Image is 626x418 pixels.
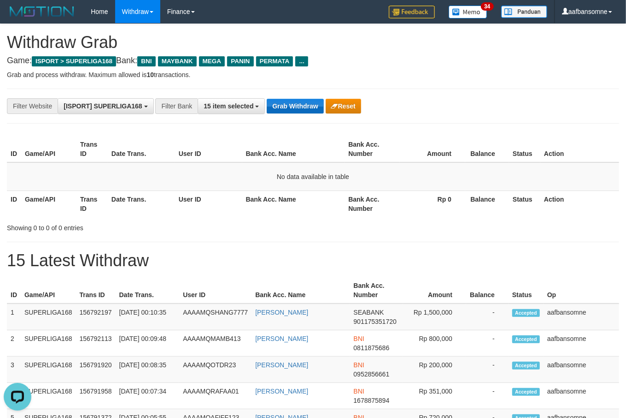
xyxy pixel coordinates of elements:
td: 156791920 [76,357,116,383]
button: Grab Withdraw [267,99,323,113]
td: AAAAMQRAFAA01 [179,383,252,409]
a: [PERSON_NAME] [255,335,308,342]
td: SUPERLIGA168 [21,383,76,409]
td: aafbansomne [544,383,619,409]
p: Grab and process withdraw. Maximum allowed is transactions. [7,70,619,79]
button: Open LiveChat chat widget [4,4,31,31]
td: - [466,383,509,409]
strong: 10 [146,71,154,78]
td: [DATE] 00:09:48 [116,330,180,357]
th: ID [7,191,21,217]
td: SUPERLIGA168 [21,304,76,330]
th: Date Trans. [108,136,175,162]
td: [DATE] 00:07:34 [116,383,180,409]
button: 15 item selected [198,98,265,114]
span: MEGA [199,56,225,66]
th: Op [544,277,619,304]
td: - [466,357,509,383]
h1: Withdraw Grab [7,33,619,52]
div: Showing 0 to 0 of 0 entries [7,220,254,233]
span: BNI [137,56,155,66]
span: Accepted [512,309,540,317]
th: Status [509,136,540,162]
span: Copy 0811875686 to clipboard [354,344,390,352]
th: Trans ID [76,136,108,162]
span: 34 [481,2,493,11]
td: AAAAMQSHANG7777 [179,304,252,330]
div: Filter Website [7,98,58,114]
button: Reset [326,99,361,113]
th: User ID [175,136,242,162]
th: Game/API [21,191,76,217]
th: Bank Acc. Number [345,136,400,162]
span: PANIN [227,56,253,66]
td: Rp 1,500,000 [403,304,466,330]
span: Accepted [512,388,540,396]
td: Rp 800,000 [403,330,466,357]
span: BNI [354,335,364,342]
a: [PERSON_NAME] [255,388,308,395]
span: MAYBANK [158,56,197,66]
span: Copy 0952856661 to clipboard [354,370,390,378]
a: [PERSON_NAME] [255,361,308,369]
td: 2 [7,330,21,357]
td: SUPERLIGA168 [21,357,76,383]
th: Balance [465,136,509,162]
img: Feedback.jpg [389,6,435,18]
td: - [466,304,509,330]
th: ID [7,277,21,304]
h1: 15 Latest Withdraw [7,251,619,270]
td: 3 [7,357,21,383]
td: 1 [7,304,21,330]
td: SUPERLIGA168 [21,330,76,357]
span: Accepted [512,335,540,343]
button: [ISPORT] SUPERLIGA168 [58,98,153,114]
th: Rp 0 [400,191,465,217]
a: [PERSON_NAME] [255,309,308,316]
span: 15 item selected [204,102,253,110]
span: SEABANK [354,309,384,316]
th: Date Trans. [116,277,180,304]
th: Status [509,277,544,304]
img: Button%20Memo.svg [449,6,487,18]
img: panduan.png [501,6,547,18]
td: 156792113 [76,330,116,357]
span: ISPORT > SUPERLIGA168 [32,56,116,66]
td: [DATE] 00:10:35 [116,304,180,330]
th: Date Trans. [108,191,175,217]
th: Bank Acc. Name [242,136,345,162]
th: Action [540,136,619,162]
td: [DATE] 00:08:35 [116,357,180,383]
span: Accepted [512,362,540,370]
span: ... [295,56,308,66]
th: Game/API [21,277,76,304]
td: 156792197 [76,304,116,330]
th: Bank Acc. Name [242,191,345,217]
td: AAAAMQMAMB413 [179,330,252,357]
div: Filter Bank [155,98,198,114]
span: Copy 901175351720 to clipboard [354,318,397,325]
th: Trans ID [76,191,108,217]
th: User ID [175,191,242,217]
td: aafbansomne [544,330,619,357]
th: Balance [465,191,509,217]
td: No data available in table [7,162,619,191]
th: Status [509,191,540,217]
th: Balance [466,277,509,304]
td: aafbansomne [544,357,619,383]
h4: Game: Bank: [7,56,619,66]
th: Bank Acc. Name [252,277,350,304]
td: Rp 200,000 [403,357,466,383]
span: BNI [354,361,364,369]
th: ID [7,136,21,162]
th: Amount [400,136,465,162]
td: 156791958 [76,383,116,409]
span: BNI [354,388,364,395]
span: [ISPORT] SUPERLIGA168 [64,102,142,110]
td: AAAAMQOTDR23 [179,357,252,383]
span: PERMATA [256,56,293,66]
th: Bank Acc. Number [345,191,400,217]
img: MOTION_logo.png [7,5,77,18]
th: Game/API [21,136,76,162]
th: Trans ID [76,277,116,304]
